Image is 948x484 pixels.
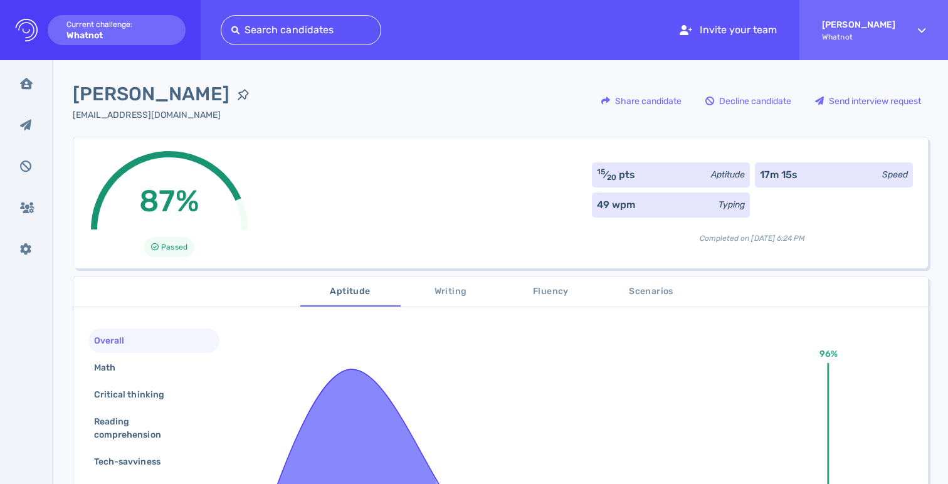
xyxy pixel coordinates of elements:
div: Aptitude [711,168,745,181]
button: Share candidate [594,86,688,116]
strong: [PERSON_NAME] [822,19,895,30]
span: Whatnot [822,33,895,41]
div: Overall [92,332,139,350]
div: ⁄ pts [597,167,636,182]
div: Send interview request [809,87,927,115]
span: Aptitude [308,284,393,300]
span: 87% [139,183,199,219]
div: 17m 15s [760,167,798,182]
button: Decline candidate [698,86,798,116]
span: Writing [408,284,493,300]
div: Completed on [DATE] 6:24 PM [592,223,913,244]
span: [PERSON_NAME] [73,80,229,108]
div: Decline candidate [699,87,798,115]
div: Speed [882,168,908,181]
button: Send interview request [808,86,928,116]
sub: 20 [607,173,616,182]
div: Critical thinking [92,386,179,404]
div: Share candidate [595,87,688,115]
div: 49 wpm [597,197,635,213]
div: Click to copy the email address [73,108,257,122]
div: Typing [719,198,745,211]
span: Fluency [508,284,594,300]
sup: 15 [597,167,605,176]
div: Reading comprehension [92,413,206,444]
span: Passed [161,239,187,255]
div: Tech-savviness [92,453,176,471]
span: Scenarios [609,284,694,300]
text: 96% [819,349,838,359]
div: Math [92,359,130,377]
